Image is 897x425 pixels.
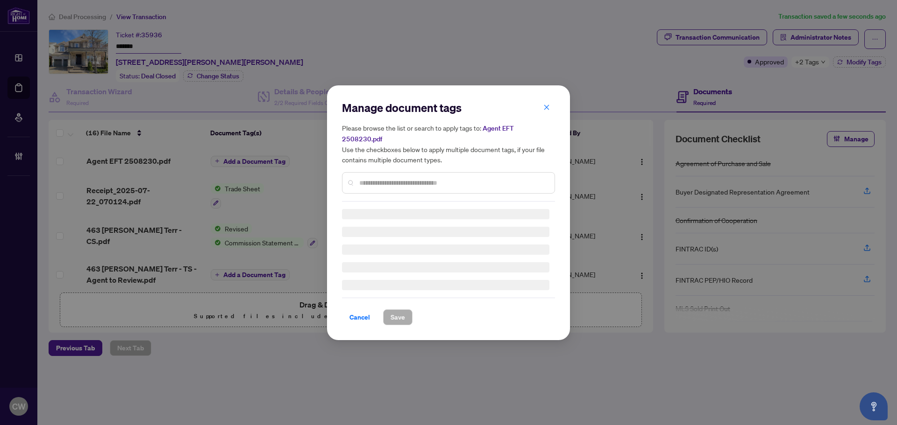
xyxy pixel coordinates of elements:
span: Cancel [349,310,370,325]
span: close [543,104,550,110]
span: Agent EFT 2508230.pdf [342,124,514,143]
button: Cancel [342,309,377,325]
button: Open asap [860,392,888,420]
h2: Manage document tags [342,100,555,115]
button: Save [383,309,413,325]
h5: Please browse the list or search to apply tags to: Use the checkboxes below to apply multiple doc... [342,123,555,165]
